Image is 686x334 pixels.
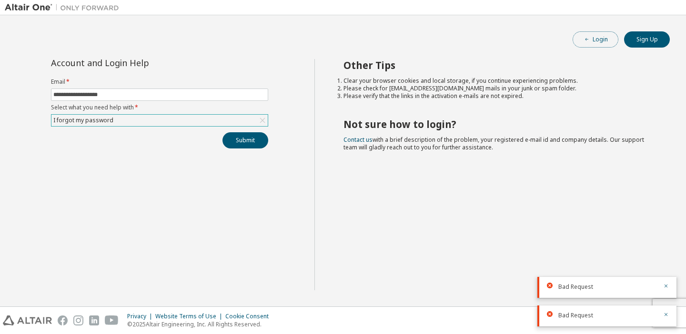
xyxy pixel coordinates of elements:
img: altair_logo.svg [3,315,52,325]
label: Select what you need help with [51,104,268,111]
li: Please verify that the links in the activation e-mails are not expired. [343,92,653,100]
div: Privacy [127,313,155,320]
img: instagram.svg [73,315,83,325]
div: I forgot my password [51,115,268,126]
button: Sign Up [624,31,670,48]
a: Contact us [343,136,373,144]
div: Account and Login Help [51,59,225,67]
span: Bad Request [558,283,593,291]
div: Cookie Consent [225,313,274,320]
button: Login [573,31,618,48]
img: youtube.svg [105,315,119,325]
li: Clear your browser cookies and local storage, if you continue experiencing problems. [343,77,653,85]
h2: Not sure how to login? [343,118,653,130]
img: Altair One [5,3,124,12]
img: facebook.svg [58,315,68,325]
img: linkedin.svg [89,315,99,325]
p: © 2025 Altair Engineering, Inc. All Rights Reserved. [127,320,274,328]
span: Bad Request [558,312,593,319]
div: Website Terms of Use [155,313,225,320]
div: I forgot my password [52,115,115,126]
span: with a brief description of the problem, your registered e-mail id and company details. Our suppo... [343,136,644,151]
li: Please check for [EMAIL_ADDRESS][DOMAIN_NAME] mails in your junk or spam folder. [343,85,653,92]
label: Email [51,78,268,86]
button: Submit [222,132,268,148]
h2: Other Tips [343,59,653,71]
